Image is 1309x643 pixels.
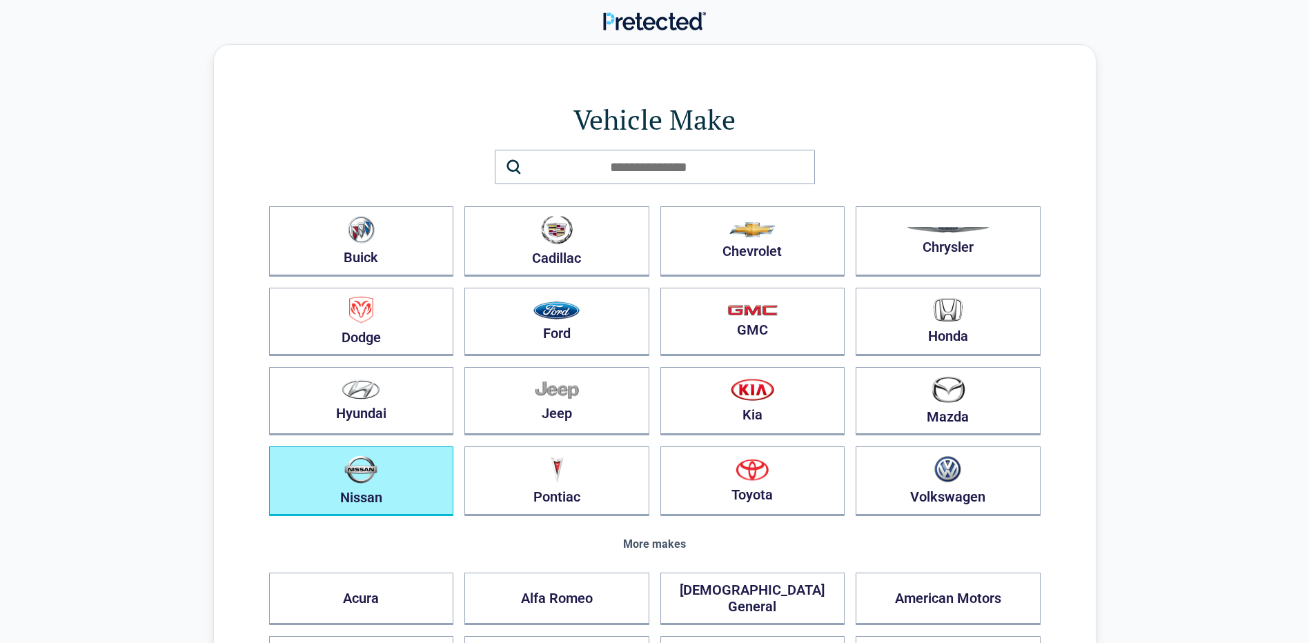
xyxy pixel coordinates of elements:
[269,288,454,356] button: Dodge
[660,573,845,625] button: [DEMOGRAPHIC_DATA] General
[464,288,649,356] button: Ford
[856,446,1041,516] button: Volkswagen
[660,288,845,356] button: GMC
[856,288,1041,356] button: Honda
[660,206,845,277] button: Chevrolet
[856,573,1041,625] button: American Motors
[269,367,454,435] button: Hyundai
[660,446,845,516] button: Toyota
[269,100,1041,139] h1: Vehicle Make
[464,206,649,277] button: Cadillac
[856,206,1041,277] button: Chrysler
[464,446,649,516] button: Pontiac
[660,367,845,435] button: Kia
[464,367,649,435] button: Jeep
[269,446,454,516] button: Nissan
[464,573,649,625] button: Alfa Romeo
[269,206,454,277] button: Buick
[269,538,1041,551] div: More makes
[269,573,454,625] button: Acura
[856,367,1041,435] button: Mazda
